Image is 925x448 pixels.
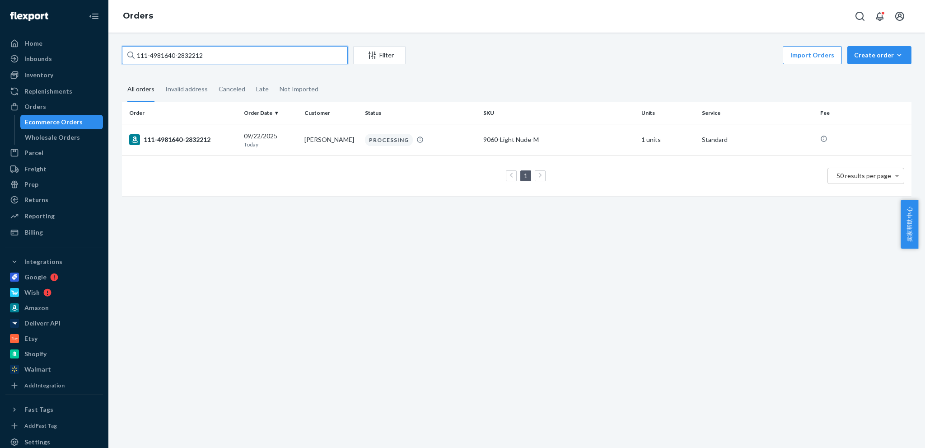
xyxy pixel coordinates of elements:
[280,77,318,101] div: Not Imported
[5,52,103,66] a: Inbounds
[817,102,911,124] th: Fee
[698,102,817,124] th: Service
[5,362,103,377] a: Walmart
[483,135,634,144] div: 9060-Light Nude-M
[14,18,203,33] div: 509 如何提交订单索赔
[24,102,46,111] div: Orders
[24,54,52,63] div: Inbounds
[5,84,103,99] a: Replenishments
[24,165,47,174] div: Freight
[256,77,269,101] div: Late
[5,402,103,417] button: Fast Tags
[901,200,918,249] button: 卖家帮助中心
[638,102,698,124] th: Units
[122,46,348,64] input: Search orders
[129,134,237,145] div: 111-4981640-2832212
[304,109,358,117] div: Customer
[301,124,361,156] td: [PERSON_NAME]
[354,51,405,60] div: Filter
[24,303,49,312] div: Amazon
[353,46,406,64] button: Filter
[14,270,203,354] img: 2.png
[219,77,245,101] div: Canceled
[244,141,297,148] p: Today
[14,426,42,436] a: 以下索赔
[5,68,103,82] a: Inventory
[14,71,203,84] p: 碰到以上情况您可以通过卖家门户网站直接提交订单索赔！
[783,46,842,64] button: Import Orders
[5,420,103,431] a: Add Fast Tag
[240,102,301,124] th: Order Date
[638,124,698,156] td: 1 units
[24,257,62,266] div: Integrations
[24,228,43,237] div: Billing
[123,11,153,21] a: Orders
[14,219,115,229] span: 为受损产品或丢失货物提交索赔
[24,382,65,389] div: Add Integration
[165,77,208,101] div: Invalid address
[14,45,203,58] p: 订单丢失？订单没有物流更新？送达的产品受损？
[854,51,905,60] div: Create order
[24,195,48,204] div: Returns
[871,7,889,25] button: Open notifications
[5,380,103,391] a: Add Integration
[10,12,48,21] img: Flexport logo
[122,102,240,124] th: Order
[480,102,638,124] th: SKU
[20,130,103,145] a: Wholesale Orders
[24,288,40,297] div: Wish
[5,209,103,223] a: Reporting
[24,365,51,374] div: Walmart
[24,405,53,414] div: Fast Tags
[24,319,61,328] div: Deliverr API
[5,285,103,300] a: Wish
[24,39,42,48] div: Home
[24,148,43,157] div: Parcel
[5,99,103,114] a: Orders
[5,177,103,192] a: Prep
[24,87,72,96] div: Replenishments
[14,373,107,383] span: 为仍在运输中的包裹提交索赔
[5,225,103,240] a: Billing
[5,316,103,330] a: Deliverr API
[24,422,57,429] div: Add Fast Tag
[836,172,891,179] span: 50 results per page
[5,301,103,315] a: Amazon
[847,46,911,64] button: Create order
[24,349,47,358] div: Shopify
[702,135,813,144] p: Standard
[24,180,38,189] div: Prep
[365,134,413,146] div: PROCESSING
[24,334,37,343] div: Etsy
[851,7,869,25] button: Open Search Box
[14,124,203,200] img: 1.png
[24,71,53,80] div: Inventory
[116,3,160,29] ol: breadcrumbs
[244,132,297,148] div: 09/22/2025
[24,438,50,447] div: Settings
[5,331,103,346] a: Etsy
[24,212,55,221] div: Reporting
[127,77,154,102] div: All orders
[522,172,529,179] a: Page 1 is your current page
[85,7,103,25] button: Close Navigation
[5,347,103,361] a: Shopify
[361,102,480,124] th: Status
[25,118,83,127] div: Ecommerce Orders
[24,273,47,282] div: Google
[20,115,103,129] a: Ecommerce Orders
[14,425,203,438] p: 将获得受理：
[5,162,103,176] a: Freight
[5,36,103,51] a: Home
[891,7,909,25] button: Open account menu
[5,193,103,207] a: Returns
[5,270,103,284] a: Google
[5,146,103,160] a: Parcel
[5,255,103,269] button: Integrations
[25,133,80,142] div: Wholesale Orders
